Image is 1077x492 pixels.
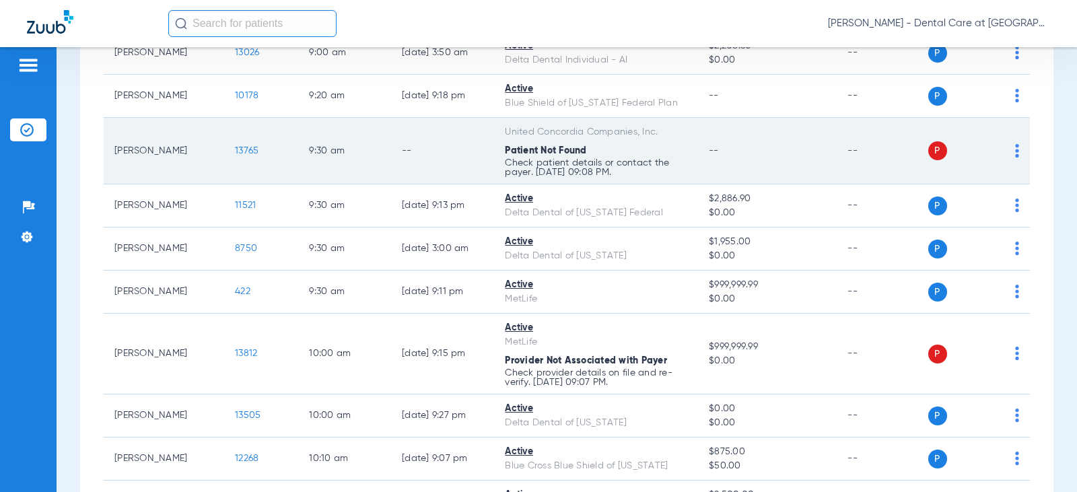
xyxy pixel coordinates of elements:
img: Search Icon [175,17,187,30]
span: $0.00 [709,249,826,263]
span: $1,955.00 [709,235,826,249]
span: $0.00 [709,402,826,416]
span: P [928,240,947,258]
div: Delta Dental of [US_STATE] [505,249,687,263]
span: $0.00 [709,206,826,220]
td: [PERSON_NAME] [104,437,224,481]
div: Delta Dental Individual - AI [505,53,687,67]
span: P [928,141,947,160]
img: group-dot-blue.svg [1015,89,1019,102]
img: Zuub Logo [27,10,73,34]
td: 9:00 AM [298,32,391,75]
td: [DATE] 9:18 PM [391,75,494,118]
span: P [928,44,947,63]
td: 10:00 AM [298,314,391,394]
td: [DATE] 9:13 PM [391,184,494,227]
td: 9:30 AM [298,184,391,227]
div: Active [505,402,687,416]
span: $999,999.99 [709,278,826,292]
span: $0.00 [709,292,826,306]
span: -- [709,91,719,100]
span: P [928,87,947,106]
p: Check patient details or contact the payer. [DATE] 09:08 PM. [505,158,687,177]
span: $875.00 [709,445,826,459]
img: hamburger-icon [18,57,39,73]
span: $999,999.99 [709,340,826,354]
span: 422 [235,287,250,296]
td: [DATE] 9:15 PM [391,314,494,394]
img: group-dot-blue.svg [1015,409,1019,422]
td: [DATE] 9:07 PM [391,437,494,481]
span: P [928,345,947,363]
span: 10178 [235,91,258,100]
td: -- [837,437,928,481]
td: [PERSON_NAME] [104,32,224,75]
span: 12268 [235,454,258,463]
td: -- [837,314,928,394]
div: Blue Cross Blue Shield of [US_STATE] [505,459,687,473]
span: $0.00 [709,354,826,368]
td: -- [837,118,928,184]
span: 11521 [235,201,256,210]
td: -- [837,394,928,437]
td: [PERSON_NAME] [104,75,224,118]
img: group-dot-blue.svg [1015,347,1019,360]
td: 9:30 AM [298,227,391,271]
div: Blue Shield of [US_STATE] Federal Plan [505,96,687,110]
p: Check provider details on file and re-verify. [DATE] 09:07 PM. [505,368,687,387]
img: group-dot-blue.svg [1015,242,1019,255]
div: Active [505,192,687,206]
td: 9:30 AM [298,271,391,314]
td: 10:10 AM [298,437,391,481]
span: 13765 [235,146,258,155]
div: Delta Dental of [US_STATE] Federal [505,206,687,220]
img: group-dot-blue.svg [1015,144,1019,157]
div: Active [505,82,687,96]
span: 8750 [235,244,257,253]
div: Active [505,445,687,459]
td: 9:20 AM [298,75,391,118]
td: -- [837,75,928,118]
span: $0.00 [709,416,826,430]
img: group-dot-blue.svg [1015,46,1019,59]
td: [DATE] 3:00 AM [391,227,494,271]
td: -- [837,227,928,271]
td: [DATE] 9:27 PM [391,394,494,437]
td: 10:00 AM [298,394,391,437]
img: group-dot-blue.svg [1015,452,1019,465]
td: [PERSON_NAME] [104,227,224,271]
td: [PERSON_NAME] [104,184,224,227]
span: $0.00 [709,53,826,67]
td: -- [837,184,928,227]
td: -- [391,118,494,184]
div: Active [505,278,687,292]
div: MetLife [505,335,687,349]
span: P [928,283,947,302]
span: $2,886.90 [709,192,826,206]
td: -- [837,32,928,75]
img: group-dot-blue.svg [1015,199,1019,212]
td: [PERSON_NAME] [104,118,224,184]
span: Provider Not Associated with Payer [505,356,667,365]
div: MetLife [505,292,687,306]
div: Delta Dental of [US_STATE] [505,416,687,430]
td: 9:30 AM [298,118,391,184]
div: United Concordia Companies, Inc. [505,125,687,139]
span: Patient Not Found [505,146,586,155]
td: [PERSON_NAME] [104,271,224,314]
div: Active [505,235,687,249]
span: P [928,407,947,425]
span: P [928,450,947,468]
span: -- [709,146,719,155]
span: 13812 [235,349,257,358]
span: 13026 [235,48,259,57]
td: -- [837,271,928,314]
td: [PERSON_NAME] [104,314,224,394]
span: 13505 [235,411,260,420]
td: [DATE] 9:11 PM [391,271,494,314]
img: group-dot-blue.svg [1015,285,1019,298]
td: [DATE] 3:50 AM [391,32,494,75]
span: [PERSON_NAME] - Dental Care at [GEOGRAPHIC_DATA] [828,17,1050,30]
input: Search for patients [168,10,337,37]
div: Active [505,321,687,335]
